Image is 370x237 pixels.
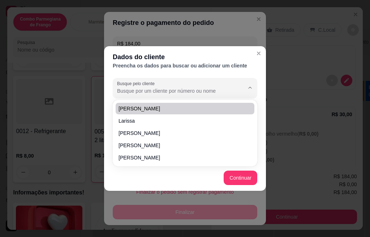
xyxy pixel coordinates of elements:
button: Continuar [224,171,257,185]
div: Suggestions [114,101,256,165]
button: Show suggestions [244,82,256,93]
input: Busque pelo cliente [117,87,233,95]
button: Close [253,48,264,59]
div: Preencha os dados para buscar ou adicionar um cliente [113,62,257,69]
label: Busque pelo cliente [117,80,157,87]
span: [PERSON_NAME] [119,105,244,112]
span: [PERSON_NAME] [119,142,244,149]
span: [PERSON_NAME] [119,154,244,161]
div: Dados do cliente [113,52,257,62]
span: Larissa [119,117,244,124]
span: [PERSON_NAME] [119,130,244,137]
ul: Suggestions [116,103,254,163]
